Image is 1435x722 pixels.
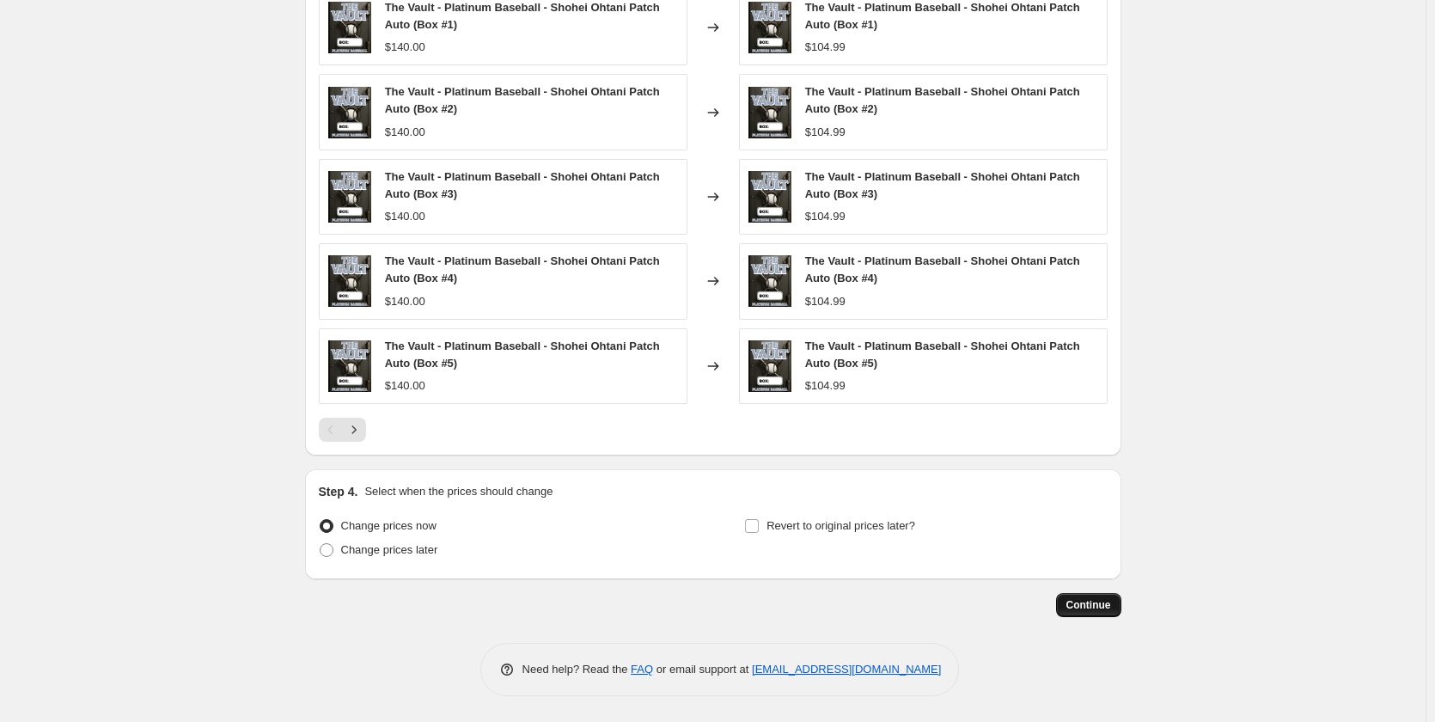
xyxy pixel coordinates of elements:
span: The Vault - Platinum Baseball - Shohei Ohtani Patch Auto (Box #2) [805,85,1080,115]
img: 1_d9f405e6-e1dc-4448-9e90-ccce718c2e0d_80x.png [748,87,791,138]
button: Continue [1056,593,1121,617]
span: Continue [1066,598,1111,612]
div: $140.00 [385,39,425,56]
div: $104.99 [805,39,846,56]
button: Next [342,418,366,442]
div: $140.00 [385,208,425,225]
div: $140.00 [385,293,425,310]
span: Change prices later [341,543,438,556]
div: $104.99 [805,124,846,141]
img: 1_d9f405e6-e1dc-4448-9e90-ccce718c2e0d_80x.png [328,171,371,223]
img: 1_d9f405e6-e1dc-4448-9e90-ccce718c2e0d_80x.png [748,171,791,223]
span: The Vault - Platinum Baseball - Shohei Ohtani Patch Auto (Box #1) [805,1,1080,31]
span: The Vault - Platinum Baseball - Shohei Ohtani Patch Auto (Box #2) [385,85,660,115]
span: Change prices now [341,519,437,532]
span: The Vault - Platinum Baseball - Shohei Ohtani Patch Auto (Box #4) [805,254,1080,285]
a: [EMAIL_ADDRESS][DOMAIN_NAME] [752,663,941,676]
a: FAQ [631,663,653,676]
img: 1_d9f405e6-e1dc-4448-9e90-ccce718c2e0d_80x.png [328,340,371,392]
span: The Vault - Platinum Baseball - Shohei Ohtani Patch Auto (Box #3) [805,170,1080,200]
img: 1_d9f405e6-e1dc-4448-9e90-ccce718c2e0d_80x.png [328,87,371,138]
img: 1_d9f405e6-e1dc-4448-9e90-ccce718c2e0d_80x.png [748,340,791,392]
span: The Vault - Platinum Baseball - Shohei Ohtani Patch Auto (Box #4) [385,254,660,285]
img: 1_d9f405e6-e1dc-4448-9e90-ccce718c2e0d_80x.png [328,255,371,307]
img: 1_d9f405e6-e1dc-4448-9e90-ccce718c2e0d_80x.png [748,255,791,307]
span: The Vault - Platinum Baseball - Shohei Ohtani Patch Auto (Box #1) [385,1,660,31]
span: Revert to original prices later? [766,519,915,532]
span: The Vault - Platinum Baseball - Shohei Ohtani Patch Auto (Box #5) [385,340,660,370]
div: $140.00 [385,124,425,141]
div: $104.99 [805,208,846,225]
span: or email support at [653,663,752,676]
h2: Step 4. [319,483,358,500]
nav: Pagination [319,418,366,442]
div: $104.99 [805,293,846,310]
p: Select when the prices should change [364,483,553,500]
span: The Vault - Platinum Baseball - Shohei Ohtani Patch Auto (Box #3) [385,170,660,200]
div: $140.00 [385,377,425,395]
div: $104.99 [805,377,846,395]
img: 1_d9f405e6-e1dc-4448-9e90-ccce718c2e0d_80x.png [328,2,371,53]
img: 1_d9f405e6-e1dc-4448-9e90-ccce718c2e0d_80x.png [748,2,791,53]
span: Need help? Read the [522,663,632,676]
span: The Vault - Platinum Baseball - Shohei Ohtani Patch Auto (Box #5) [805,340,1080,370]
